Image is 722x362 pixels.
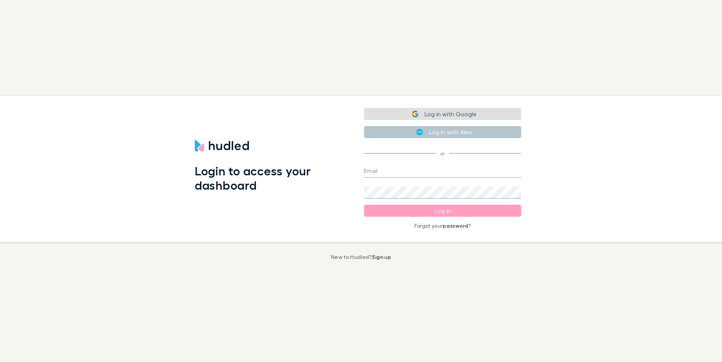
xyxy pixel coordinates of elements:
p: New to Hudled? [331,254,391,260]
img: Xero's logo [416,129,423,135]
img: Google logo [412,111,419,117]
img: Hudled's Logo [195,140,249,152]
a: password [443,222,468,229]
h1: Login to access your dashboard [195,164,352,193]
button: Log in with Xero [364,126,521,138]
button: Log in with Google [364,108,521,120]
p: Forgot your ? [364,223,521,229]
button: Log in [364,205,521,217]
a: Sign up [372,254,391,260]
